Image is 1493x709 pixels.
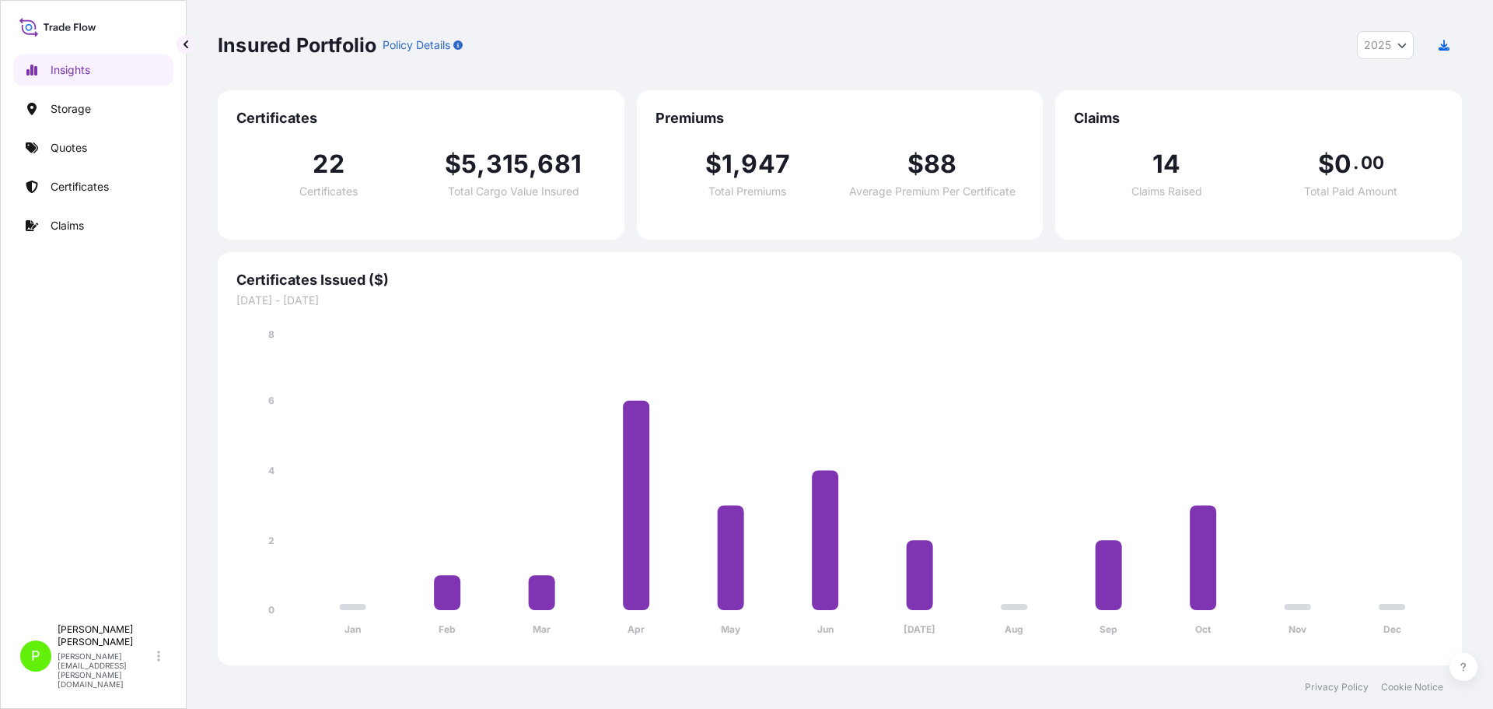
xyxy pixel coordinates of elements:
[924,152,956,177] span: 88
[1195,623,1212,635] tspan: Oct
[13,93,173,125] a: Storage
[817,623,834,635] tspan: Jun
[733,152,741,177] span: ,
[448,186,579,197] span: Total Cargo Value Insured
[13,54,173,86] a: Insights
[486,152,530,177] span: 315
[1364,37,1391,53] span: 2025
[1334,152,1351,177] span: 0
[313,152,344,177] span: 22
[299,186,358,197] span: Certificates
[1361,156,1384,169] span: 00
[31,648,40,664] span: P
[51,62,90,78] p: Insights
[236,293,1443,308] span: [DATE] - [DATE]
[58,623,154,648] p: [PERSON_NAME] [PERSON_NAME]
[236,271,1443,290] span: Certificates Issued ($)
[13,210,173,241] a: Claims
[51,140,87,156] p: Quotes
[1100,623,1117,635] tspan: Sep
[236,109,606,128] span: Certificates
[1318,152,1334,177] span: $
[477,152,485,177] span: ,
[721,623,741,635] tspan: May
[268,535,274,546] tspan: 2
[461,152,477,177] span: 5
[268,395,274,406] tspan: 6
[741,152,790,177] span: 947
[1152,152,1180,177] span: 14
[268,604,274,616] tspan: 0
[1353,156,1358,169] span: .
[1381,681,1443,693] a: Cookie Notice
[537,152,582,177] span: 681
[51,179,109,195] p: Certificates
[628,623,645,635] tspan: Apr
[1357,31,1414,59] button: Year Selector
[13,171,173,202] a: Certificates
[268,465,274,476] tspan: 4
[1304,186,1397,197] span: Total Paid Amount
[849,186,1016,197] span: Average Premium Per Certificate
[218,33,376,58] p: Insured Portfolio
[1288,623,1307,635] tspan: Nov
[705,152,722,177] span: $
[533,623,551,635] tspan: Mar
[1005,623,1023,635] tspan: Aug
[344,623,361,635] tspan: Jan
[58,651,154,689] p: [PERSON_NAME][EMAIL_ADDRESS][PERSON_NAME][DOMAIN_NAME]
[1131,186,1202,197] span: Claims Raised
[383,37,450,53] p: Policy Details
[1305,681,1369,693] a: Privacy Policy
[708,186,786,197] span: Total Premiums
[1074,109,1443,128] span: Claims
[268,328,274,340] tspan: 8
[907,152,924,177] span: $
[904,623,935,635] tspan: [DATE]
[439,623,456,635] tspan: Feb
[656,109,1025,128] span: Premiums
[1383,623,1401,635] tspan: Dec
[13,132,173,163] a: Quotes
[722,152,733,177] span: 1
[445,152,461,177] span: $
[529,152,537,177] span: ,
[51,101,91,117] p: Storage
[51,218,84,233] p: Claims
